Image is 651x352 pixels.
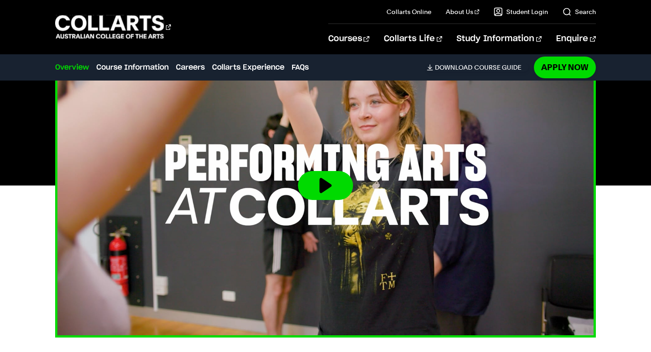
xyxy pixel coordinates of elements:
[384,24,442,54] a: Collarts Life
[212,62,284,73] a: Collarts Experience
[427,63,528,71] a: DownloadCourse Guide
[457,24,542,54] a: Study Information
[562,7,596,16] a: Search
[328,24,369,54] a: Courses
[387,7,431,16] a: Collarts Online
[176,62,205,73] a: Careers
[55,62,89,73] a: Overview
[556,24,595,54] a: Enquire
[494,7,548,16] a: Student Login
[534,57,596,78] a: Apply Now
[446,7,479,16] a: About Us
[96,62,169,73] a: Course Information
[292,62,309,73] a: FAQs
[435,63,472,71] span: Download
[55,14,171,40] div: Go to homepage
